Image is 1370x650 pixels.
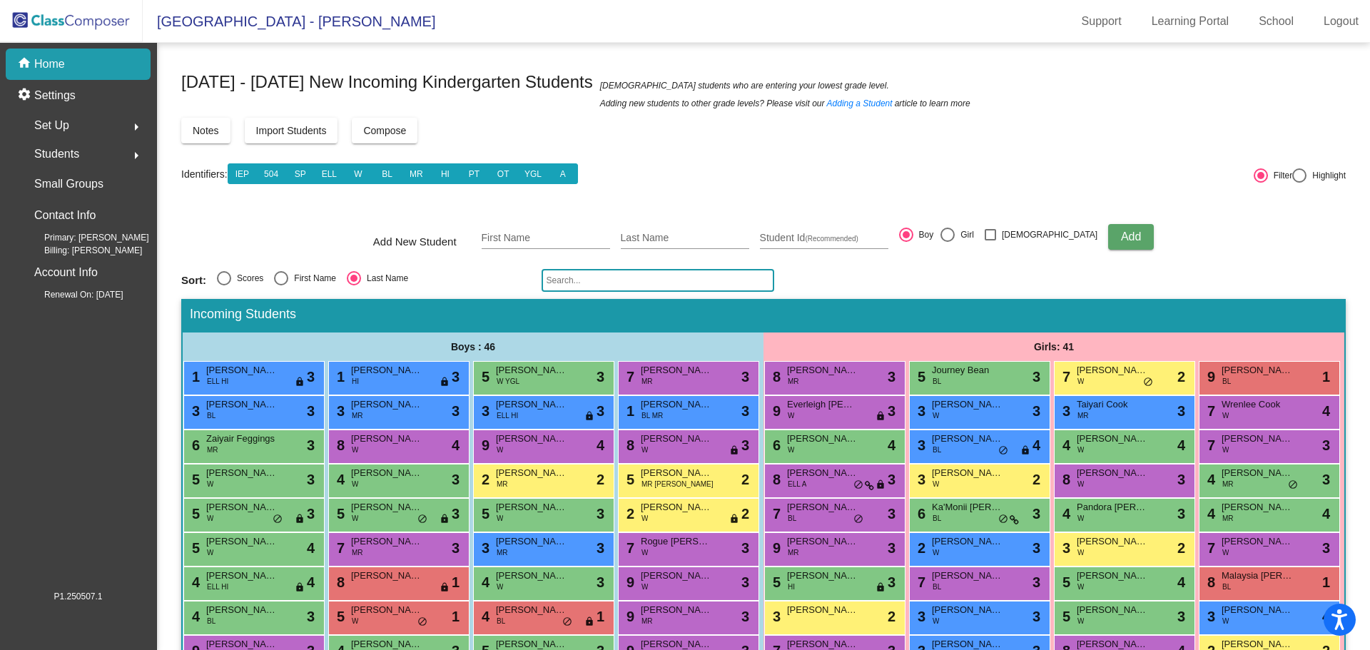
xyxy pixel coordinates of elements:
[1002,226,1097,243] span: [DEMOGRAPHIC_DATA]
[1204,540,1215,556] span: 7
[1077,547,1084,558] span: W
[914,506,925,522] span: 6
[1222,513,1234,524] span: MR
[932,466,1003,480] span: [PERSON_NAME]
[206,397,278,412] span: [PERSON_NAME]
[914,472,925,487] span: 3
[361,272,408,285] div: Last Name
[1288,479,1298,491] span: do_not_disturb_alt
[597,366,604,387] span: 3
[1059,574,1070,590] span: 5
[307,572,315,593] span: 4
[460,163,489,184] button: PT
[584,411,594,422] span: lock
[914,574,925,590] span: 7
[888,435,895,456] span: 4
[497,513,503,524] span: W
[206,534,278,549] span: [PERSON_NAME]
[1059,506,1070,522] span: 4
[1204,574,1215,590] span: 8
[641,534,712,549] span: Rogue [PERSON_NAME]
[1177,400,1185,422] span: 3
[1077,513,1084,524] span: W
[482,233,610,244] input: First Name
[1077,534,1148,549] span: [PERSON_NAME]
[478,574,489,590] span: 4
[1322,366,1330,387] span: 1
[351,466,422,480] span: [PERSON_NAME]
[623,506,634,522] span: 2
[1322,469,1330,490] span: 3
[452,572,460,593] span: 1
[788,547,799,558] span: MR
[307,469,315,490] span: 3
[641,479,714,489] span: MR [PERSON_NAME]
[769,369,781,385] span: 8
[206,432,278,446] span: Zaiyair Feggings
[1312,10,1370,33] a: Logout
[497,445,503,455] span: W
[641,397,712,412] span: [PERSON_NAME]
[188,403,200,419] span: 3
[597,503,604,524] span: 3
[769,506,781,522] span: 7
[352,118,417,143] button: Compose
[641,363,712,377] span: [PERSON_NAME]
[955,228,974,241] div: Girl
[729,514,739,525] span: lock
[1108,224,1154,250] button: Add
[600,78,889,93] span: [DEMOGRAPHIC_DATA] students who are entering your lowest grade level.
[1222,376,1231,387] span: BL
[1322,503,1330,524] span: 4
[496,466,567,480] span: [PERSON_NAME]
[641,547,648,558] span: W
[17,56,34,73] mat-icon: home
[496,363,567,377] span: [PERSON_NAME]
[440,514,450,525] span: lock
[34,116,69,136] span: Set Up
[193,125,219,136] span: Notes
[787,534,858,549] span: [PERSON_NAME]
[256,163,286,184] button: 504
[933,547,939,558] span: W
[741,572,749,593] span: 3
[307,366,315,387] span: 3
[623,540,634,556] span: 7
[623,574,634,590] span: 9
[188,369,200,385] span: 1
[933,410,939,421] span: W
[1306,169,1346,182] div: Highlight
[1222,432,1293,446] span: [PERSON_NAME]
[333,369,345,385] span: 1
[315,163,345,184] button: ELL
[788,479,806,489] span: ELL A
[548,163,578,184] button: A
[1059,437,1070,453] span: 4
[497,376,519,387] span: W YGL
[183,332,763,361] div: Boys : 46
[333,540,345,556] span: 7
[307,537,315,559] span: 4
[888,503,895,524] span: 3
[623,437,634,453] span: 8
[741,366,749,387] span: 3
[1268,169,1293,182] div: Filter
[888,572,895,593] span: 3
[351,500,422,514] span: [PERSON_NAME]
[827,96,893,111] a: Adding a Student
[1077,410,1089,421] span: MR
[932,397,1003,412] span: [PERSON_NAME]
[206,569,278,583] span: [PERSON_NAME]
[769,403,781,419] span: 9
[343,163,373,184] button: W
[1222,466,1293,480] span: [PERSON_NAME]
[1070,10,1133,33] a: Support
[351,569,422,583] span: [PERSON_NAME] Morning
[1077,397,1148,412] span: Taiyari Cook
[351,363,422,377] span: [PERSON_NAME]
[307,435,315,456] span: 3
[34,144,79,164] span: Students
[1121,230,1141,243] span: Add
[788,376,799,387] span: MR
[417,514,427,525] span: do_not_disturb_alt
